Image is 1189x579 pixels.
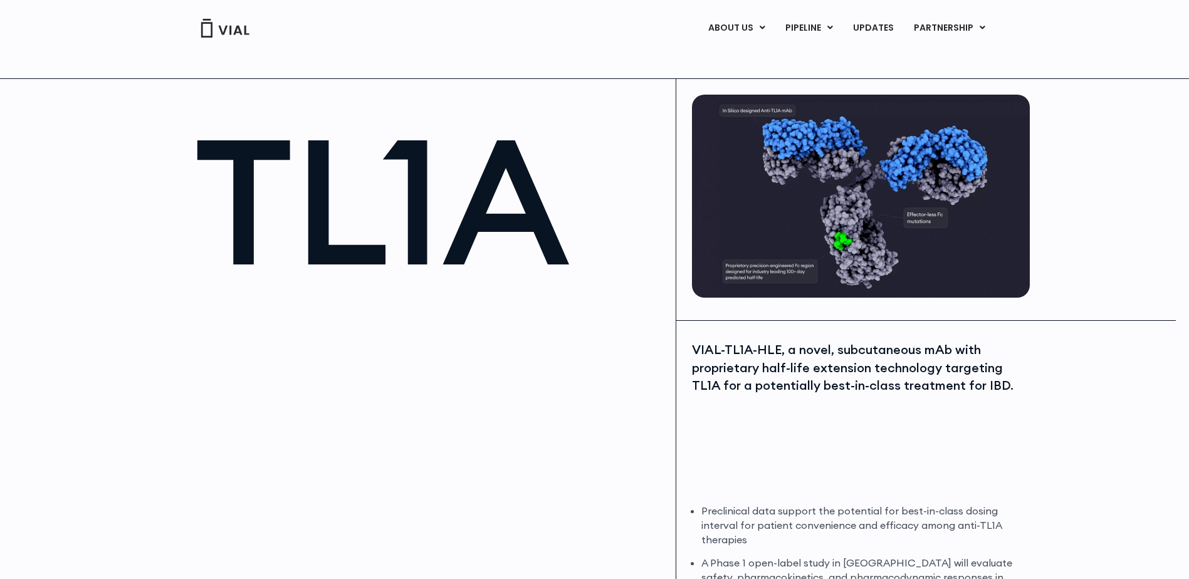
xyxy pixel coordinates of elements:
[843,18,903,39] a: UPDATES
[904,18,995,39] a: PARTNERSHIPMenu Toggle
[775,18,842,39] a: PIPELINEMenu Toggle
[701,504,1027,547] li: Preclinical data support the potential for best-in-class dosing interval for patient convenience ...
[698,18,775,39] a: ABOUT USMenu Toggle
[194,113,664,288] h1: TL1A
[692,95,1030,298] img: TL1A antibody diagram.
[692,341,1027,395] div: VIAL-TL1A-HLE, a novel, subcutaneous mAb with proprietary half-life extension technology targetin...
[200,19,250,38] img: Vial Logo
